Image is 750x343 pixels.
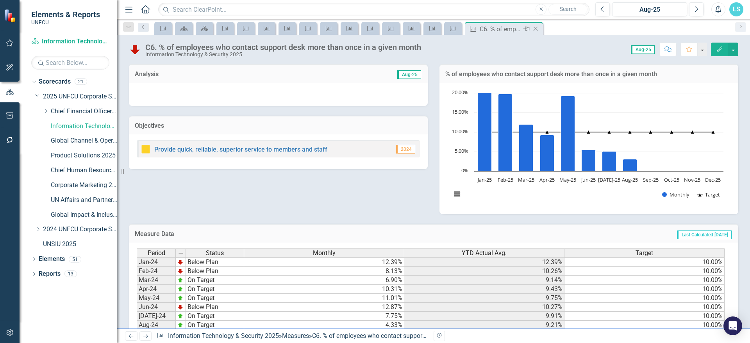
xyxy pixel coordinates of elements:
[177,313,184,319] img: zOikAAAAAElFTkSuQmCC
[137,285,176,294] td: Apr-24
[677,230,732,239] span: Last Calculated [DATE]
[404,312,564,321] td: 9.91%
[51,136,117,145] a: Global Channel & Operations 2025
[186,303,244,312] td: Below Plan
[145,43,421,52] div: C6. % of employees who contact support desk more than once in a given month
[141,145,150,154] img: Caution
[244,276,404,285] td: 6.90%
[564,321,725,330] td: 10.00%
[684,176,700,183] text: Nov-25
[31,10,100,19] span: Elements & Reports
[478,84,714,171] g: Monthly, series 1 of 2. Bar series with 12 bars.
[622,176,638,183] text: Aug-25
[158,3,589,16] input: Search ClearPoint...
[177,277,184,283] img: zOikAAAAAElFTkSuQmCC
[75,79,87,85] div: 21
[31,19,100,25] small: UNFCU
[447,89,730,206] div: Chart. Highcharts interactive chart.
[137,321,176,330] td: Aug-24
[447,89,727,206] svg: Interactive chart
[559,176,576,183] text: May-25
[177,322,184,328] img: zOikAAAAAElFTkSuQmCC
[154,146,327,153] a: Provide quick, reliable, superior service to members and staff
[564,267,725,276] td: 10.00%
[39,270,61,279] a: Reports
[643,176,659,183] text: Sep-25
[64,271,77,277] div: 13
[461,167,468,174] text: 0%
[135,71,276,78] h3: Analysis
[564,285,725,294] td: 10.00%
[539,176,555,183] text: Apr-25
[186,321,244,330] td: On Target
[148,250,165,257] span: Period
[478,84,492,171] path: Jan-25, 22.29. Monthly.
[178,250,184,257] img: 8DAGhfEEPCf229AAAAAElFTkSuQmCC
[452,108,468,115] text: 15.00%
[564,312,725,321] td: 10.00%
[691,130,694,134] path: Nov-25, 10. Target.
[177,268,184,274] img: TnMDeAgwAPMxUmUi88jYAAAAAElFTkSuQmCC
[498,94,512,171] path: Feb-25, 19.75. Monthly.
[564,294,725,303] td: 10.00%
[587,130,590,134] path: Jun-25, 10. Target.
[404,267,564,276] td: 10.26%
[137,257,176,267] td: Jan-24
[51,151,117,160] a: Product Solutions 2025
[629,130,632,134] path: Aug-25, 10. Target.
[404,303,564,312] td: 10.27%
[631,45,655,54] span: Aug-25
[564,303,725,312] td: 10.00%
[43,225,117,234] a: 2024 UNFCU Corporate Scorecard
[608,130,611,134] path: Jul-25, 10. Target.
[51,181,117,190] a: Corporate Marketing 2025
[540,135,554,171] path: Apr-25, 9.25. Monthly.
[462,250,507,257] span: YTD Actual Avg.
[137,303,176,312] td: Jun-24
[519,124,533,171] path: Mar-25, 11.91. Monthly.
[582,150,596,171] path: Jun-25, 5.46. Monthly.
[43,92,117,101] a: 2025 UNFCU Corporate Scorecard
[186,257,244,267] td: Below Plan
[244,285,404,294] td: 10.31%
[186,312,244,321] td: On Target
[623,159,637,171] path: Aug-25, 3.09. Monthly.
[404,257,564,267] td: 12.39%
[244,312,404,321] td: 7.75%
[244,257,404,267] td: 12.39%
[51,107,117,116] a: Chief Financial Officer 2025
[244,303,404,312] td: 12.87%
[649,130,652,134] path: Sep-25, 10. Target.
[31,56,109,70] input: Search Below...
[51,166,117,175] a: Chief Human Resources Officer 2025
[135,230,383,238] h3: Measure Data
[135,122,422,129] h3: Objectives
[612,2,687,16] button: Aug-25
[729,2,743,16] button: LS
[662,191,689,198] button: Show Monthly
[723,316,742,335] div: Open Intercom Messenger
[560,6,577,12] span: Search
[452,128,468,135] text: 10.00%
[137,294,176,303] td: May-24
[43,240,117,249] a: UNSIU 2025
[168,332,279,339] a: Information Technology & Security 2025
[137,276,176,285] td: Mar-24
[602,151,616,171] path: Jul-25, 5.01. Monthly.
[564,257,725,267] td: 10.00%
[598,176,620,183] text: [DATE]-25
[186,294,244,303] td: On Target
[312,332,531,339] div: C6. % of employees who contact support desk more than once in a given month
[177,259,184,265] img: TnMDeAgwAPMxUmUi88jYAAAAAElFTkSuQmCC
[157,332,428,341] div: » »
[404,321,564,330] td: 9.21%
[561,96,575,171] path: May-25, 19.28. Monthly.
[705,176,721,183] text: Dec-25
[177,286,184,292] img: zOikAAAAAElFTkSuQmCC
[69,256,81,263] div: 51
[177,304,184,310] img: TnMDeAgwAPMxUmUi88jYAAAAAElFTkSuQmCC
[498,176,513,183] text: Feb-25
[177,295,184,301] img: zOikAAAAAElFTkSuQmCC
[670,130,673,134] path: Oct-25, 10. Target.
